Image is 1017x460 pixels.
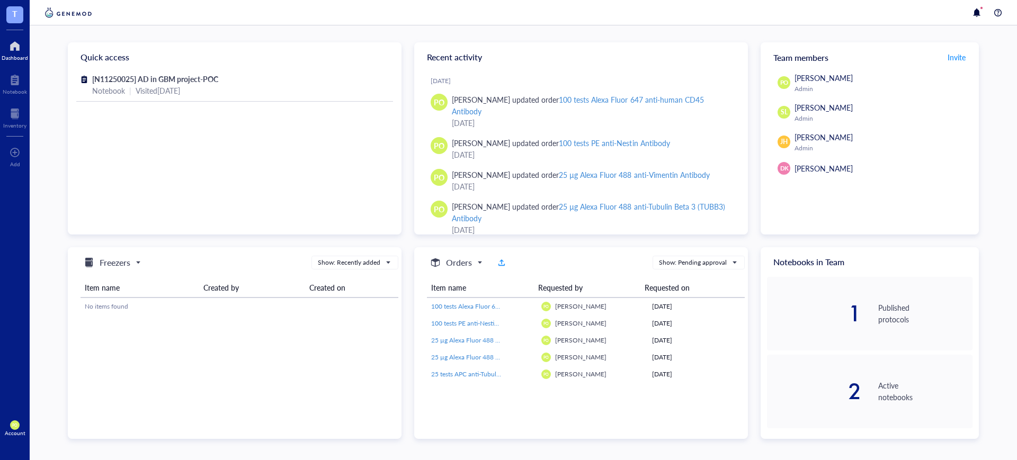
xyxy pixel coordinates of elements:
[12,7,17,20] span: T
[452,94,704,116] div: 100 tests Alexa Fluor 647 anti-human CD45 Antibody
[795,132,853,142] span: [PERSON_NAME]
[543,338,549,342] span: PO
[42,6,94,19] img: genemod-logo
[555,336,606,345] span: [PERSON_NAME]
[452,201,731,224] div: [PERSON_NAME] updated order
[85,302,394,311] div: No items found
[640,278,734,297] th: Requested on
[92,85,125,96] div: Notebook
[434,96,444,108] span: PO
[543,304,549,309] span: PO
[434,140,444,151] span: PO
[780,78,788,87] span: PO
[431,319,533,328] a: 100 tests PE anti-Nestin Antibody
[431,353,533,362] a: 25 µg Alexa Fluor 488 anti-Tubulin Beta 3 (TUBB3) Antibody
[555,319,606,328] span: [PERSON_NAME]
[318,258,380,267] div: Show: Recently added
[795,102,853,113] span: [PERSON_NAME]
[555,369,606,378] span: [PERSON_NAME]
[427,278,534,297] th: Item name
[659,258,727,267] div: Show: Pending approval
[543,355,549,359] span: PO
[555,353,606,362] span: [PERSON_NAME]
[10,161,20,167] div: Add
[652,319,741,328] div: [DATE]
[652,353,741,362] div: [DATE]
[3,122,26,129] div: Inventory
[136,85,180,96] div: Visited [DATE]
[767,303,861,324] div: 1
[414,42,748,72] div: Recent activity
[2,38,28,61] a: Dashboard
[652,302,741,311] div: [DATE]
[555,302,606,311] span: [PERSON_NAME]
[3,71,27,95] a: Notebook
[780,164,788,173] span: DK
[781,107,788,117] span: SL
[780,137,788,147] span: JH
[452,117,731,129] div: [DATE]
[652,369,741,379] div: [DATE]
[452,94,731,117] div: [PERSON_NAME] updated order
[3,88,27,95] div: Notebook
[947,49,966,66] button: Invite
[452,137,670,149] div: [PERSON_NAME] updated order
[431,319,525,328] span: 100 tests PE anti-Nestin Antibody
[878,380,973,403] div: Active notebooks
[3,105,26,129] a: Inventory
[652,336,741,345] div: [DATE]
[92,74,218,84] span: [N11250025] AD in GBM project-POC
[878,302,973,325] div: Published protocols
[543,372,549,376] span: PO
[452,201,725,223] div: 25 µg Alexa Fluor 488 anti-Tubulin Beta 3 (TUBB3) Antibody
[431,336,561,345] span: 25 µg Alexa Fluor 488 anti-Vimentin Antibody
[431,302,582,311] span: 100 tests Alexa Fluor 647 anti-human CD45 Antibody
[5,430,25,436] div: Account
[434,172,444,183] span: PO
[452,149,731,160] div: [DATE]
[795,144,968,152] div: Admin
[129,85,131,96] div: |
[431,353,601,362] span: 25 µg Alexa Fluor 488 anti-Tubulin Beta 3 (TUBB3) Antibody
[948,52,966,62] span: Invite
[534,278,641,297] th: Requested by
[2,55,28,61] div: Dashboard
[795,73,853,83] span: [PERSON_NAME]
[761,42,979,72] div: Team members
[81,278,199,297] th: Item name
[431,369,565,378] span: 25 tests APC anti-Tubulin β 3 (TUBB3) Antibody
[559,138,670,148] div: 100 tests PE anti-Nestin Antibody
[423,133,739,165] a: PO[PERSON_NAME] updated order100 tests PE anti-Nestin Antibody[DATE]
[767,381,861,402] div: 2
[795,114,968,123] div: Admin
[100,256,130,269] h5: Freezers
[12,423,17,428] span: PO
[199,278,305,297] th: Created by
[423,196,739,240] a: PO[PERSON_NAME] updated order25 µg Alexa Fluor 488 anti-Tubulin Beta 3 (TUBB3) Antibody[DATE]
[431,302,533,311] a: 100 tests Alexa Fluor 647 anti-human CD45 Antibody
[559,169,709,180] div: 25 µg Alexa Fluor 488 anti-Vimentin Antibody
[434,203,444,215] span: PO
[68,42,402,72] div: Quick access
[452,169,710,181] div: [PERSON_NAME] updated order
[431,336,533,345] a: 25 µg Alexa Fluor 488 anti-Vimentin Antibody
[543,321,549,326] span: PO
[305,278,398,297] th: Created on
[423,165,739,196] a: PO[PERSON_NAME] updated order25 µg Alexa Fluor 488 anti-Vimentin Antibody[DATE]
[795,163,853,174] span: [PERSON_NAME]
[431,369,533,379] a: 25 tests APC anti-Tubulin β 3 (TUBB3) Antibody
[446,256,472,269] h5: Orders
[795,85,968,93] div: Admin
[452,181,731,192] div: [DATE]
[423,89,739,133] a: PO[PERSON_NAME] updated order100 tests Alexa Fluor 647 anti-human CD45 Antibody[DATE]
[761,247,979,277] div: Notebooks in Team
[431,77,739,85] div: [DATE]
